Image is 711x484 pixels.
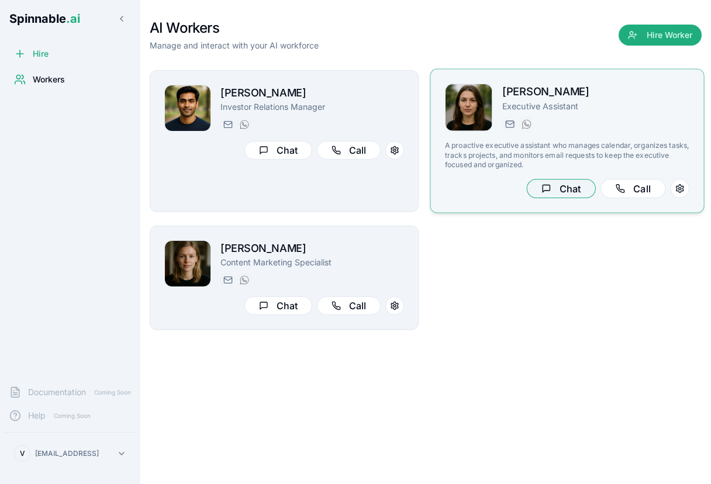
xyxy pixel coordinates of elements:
[519,117,533,131] button: WhatsApp
[244,141,312,160] button: Chat
[33,74,65,85] span: Workers
[220,101,404,113] p: Investor Relations Manager
[244,296,312,315] button: Chat
[9,442,131,465] button: V[EMAIL_ADDRESS]
[237,273,251,287] button: WhatsApp
[619,25,702,46] button: Hire Worker
[317,296,381,315] button: Call
[522,119,531,129] img: WhatsApp
[28,386,86,398] span: Documentation
[527,179,596,198] button: Chat
[220,257,404,268] p: Content Marketing Specialist
[502,84,689,101] h2: [PERSON_NAME]
[150,40,319,51] p: Manage and interact with your AI workforce
[20,449,25,458] span: V
[445,141,689,170] p: A proactive executive assistant who manages calendar, organizes tasks, tracks projects, and monit...
[317,141,381,160] button: Call
[220,85,404,101] h2: [PERSON_NAME]
[220,240,404,257] h2: [PERSON_NAME]
[33,48,49,60] span: Hire
[28,410,46,421] span: Help
[165,85,210,131] img: Kai Dvorak
[502,101,689,112] p: Executive Assistant
[446,84,492,131] img: Dana Allen
[50,410,94,421] span: Coming Soon
[35,449,99,458] p: [EMAIL_ADDRESS]
[600,179,665,198] button: Call
[165,241,210,286] img: Sofia Guðmundsson
[240,120,249,129] img: WhatsApp
[91,387,134,398] span: Coming Soon
[220,273,234,287] button: Send email to sofia@getspinnable.ai
[619,30,702,42] a: Hire Worker
[220,117,234,132] button: Send email to kai.dvorak@getspinnable.ai
[9,12,80,26] span: Spinnable
[237,117,251,132] button: WhatsApp
[150,19,319,37] h1: AI Workers
[240,275,249,285] img: WhatsApp
[502,117,516,131] button: Send email to dana.allen@getspinnable.ai
[66,12,80,26] span: .ai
